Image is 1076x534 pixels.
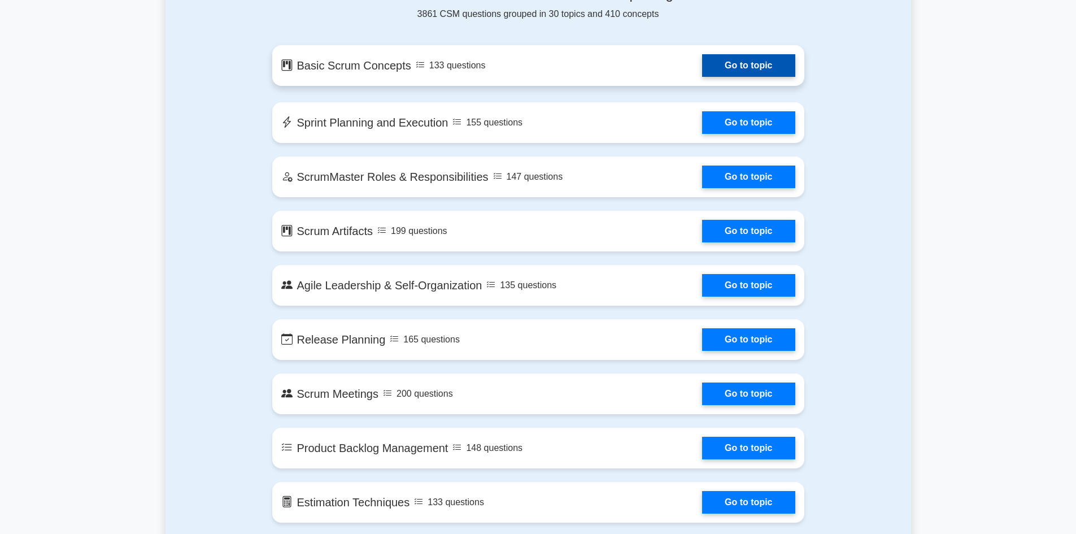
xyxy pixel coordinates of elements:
a: Go to topic [702,491,795,514]
a: Go to topic [702,220,795,242]
a: Go to topic [702,383,795,405]
a: Go to topic [702,437,795,459]
a: Go to topic [702,274,795,297]
a: Go to topic [702,328,795,351]
a: Go to topic [702,54,795,77]
a: Go to topic [702,166,795,188]
a: Go to topic [702,111,795,134]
